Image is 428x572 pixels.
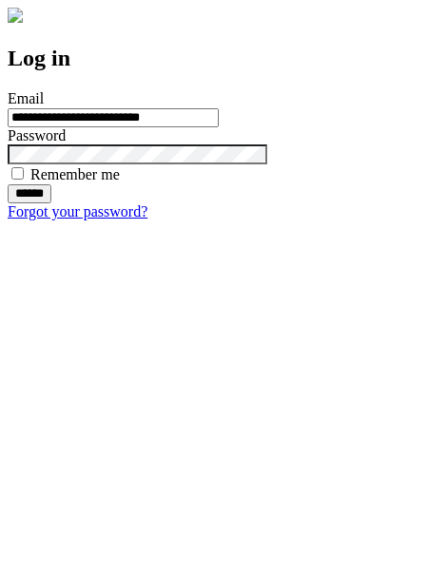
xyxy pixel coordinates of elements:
[8,127,66,143] label: Password
[8,8,23,23] img: logo-4e3dc11c47720685a147b03b5a06dd966a58ff35d612b21f08c02c0306f2b779.png
[30,166,120,182] label: Remember me
[8,90,44,106] label: Email
[8,203,147,219] a: Forgot your password?
[8,46,420,71] h2: Log in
